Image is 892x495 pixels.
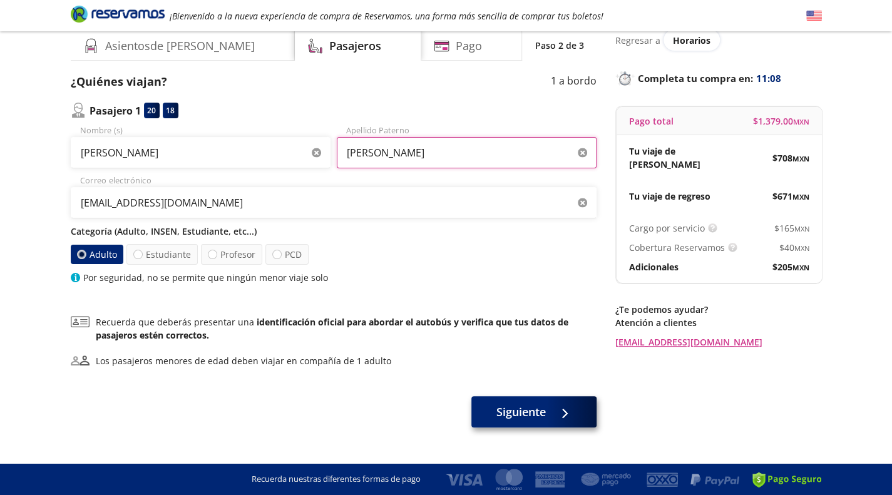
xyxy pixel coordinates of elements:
[793,117,809,126] small: MXN
[629,145,719,171] p: Tu viaje de [PERSON_NAME]
[496,404,546,421] span: Siguiente
[792,263,809,272] small: MXN
[792,192,809,202] small: MXN
[673,34,710,46] span: Horarios
[126,244,198,265] label: Estudiante
[774,222,809,235] span: $ 165
[629,241,725,254] p: Cobertura Reservamos
[71,225,597,238] p: Categoría (Adulto, INSEN, Estudiante, etc...)
[806,8,822,24] button: English
[629,222,705,235] p: Cargo por servicio
[629,115,674,128] p: Pago total
[629,190,710,203] p: Tu viaje de regreso
[615,34,660,47] p: Regresar a
[615,29,822,51] div: Regresar a ver horarios
[794,224,809,233] small: MXN
[105,38,255,54] h4: Asientos de [PERSON_NAME]
[756,71,781,86] span: 11:08
[96,316,568,341] b: identificación oficial para abordar el autobús y verifica que tus datos de pasajeros estén correc...
[71,187,597,218] input: Correo electrónico
[535,39,584,52] p: Paso 2 de 3
[615,316,822,329] p: Atención a clientes
[83,271,328,284] p: Por seguridad, no se permite que ningún menor viaje solo
[170,10,603,22] em: ¡Bienvenido a la nueva experiencia de compra de Reservamos, una forma más sencilla de comprar tus...
[71,73,167,90] p: ¿Quiénes viajan?
[615,303,822,316] p: ¿Te podemos ayudar?
[456,38,482,54] h4: Pago
[163,103,178,118] div: 18
[772,260,809,273] span: $ 205
[615,335,822,349] a: [EMAIL_ADDRESS][DOMAIN_NAME]
[96,354,391,367] div: Los pasajeros menores de edad deben viajar en compañía de 1 adulto
[772,190,809,203] span: $ 671
[753,115,809,128] span: $ 1,379.00
[615,69,822,87] p: Completa tu compra en :
[71,4,165,27] a: Brand Logo
[90,103,141,118] p: Pasajero 1
[772,151,809,165] span: $ 708
[471,396,597,427] button: Siguiente
[96,315,597,342] p: Recuerda que deberás presentar una
[144,103,160,118] div: 20
[792,154,809,163] small: MXN
[329,38,381,54] h4: Pasajeros
[71,137,331,168] input: Nombre (s)
[551,73,597,90] p: 1 a bordo
[71,245,123,264] label: Adulto
[265,244,309,265] label: PCD
[252,473,421,486] p: Recuerda nuestras diferentes formas de pago
[629,260,679,273] p: Adicionales
[779,241,809,254] span: $ 40
[794,243,809,253] small: MXN
[71,4,165,23] i: Brand Logo
[337,137,597,168] input: Apellido Paterno
[201,244,262,265] label: Profesor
